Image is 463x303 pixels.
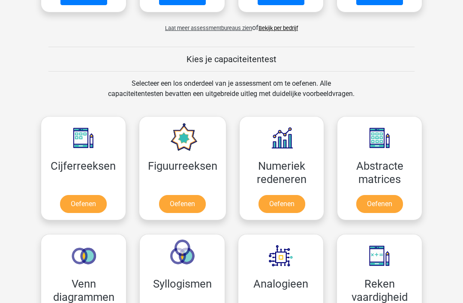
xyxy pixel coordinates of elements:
h5: Kies je capaciteitentest [48,54,415,64]
a: Oefenen [159,195,206,213]
a: Oefenen [60,195,107,213]
span: Laat meer assessmentbureaus zien [165,25,252,31]
a: Bekijk per bedrijf [259,25,298,31]
a: Oefenen [259,195,305,213]
div: Selecteer een los onderdeel van je assessment om te oefenen. Alle capaciteitentesten bevatten een... [100,78,363,109]
div: of [34,16,429,33]
a: Oefenen [356,195,403,213]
